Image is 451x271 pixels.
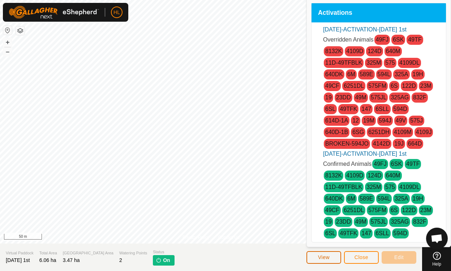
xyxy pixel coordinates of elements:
[325,60,362,66] a: 11D-49TFBLK
[39,250,57,256] span: Total Area
[406,161,420,167] a: 49TF
[352,129,364,135] a: 6SG
[371,219,387,225] a: 575JL
[325,172,342,178] a: 8132K
[366,60,381,66] a: 325M
[352,117,359,124] a: 12
[416,129,432,135] a: 4109J
[408,141,422,147] a: 664D
[402,83,416,89] a: 122D
[366,184,381,190] a: 325M
[325,219,332,225] a: 19
[432,262,441,266] span: Help
[340,230,357,236] a: 49TFK
[340,106,357,112] a: 49TFK
[426,228,448,249] div: Open chat
[375,106,389,112] a: 6SLL
[113,9,120,16] span: HL
[422,249,451,269] a: Help
[394,254,404,260] span: Edit
[382,251,416,264] button: Edit
[385,184,395,190] a: 575
[391,207,398,213] a: 6S
[325,184,362,190] a: 11D-49TFBLK
[323,36,374,43] span: Overridden Animals
[410,117,423,124] a: 575J
[391,161,402,167] a: 6SK
[325,106,335,112] a: 6SL
[346,48,363,54] a: 4109D
[394,129,412,135] a: 4109M
[399,184,420,190] a: 4109DL
[344,207,364,213] a: 6251DL
[413,71,423,77] a: 19H
[396,117,406,124] a: 49V
[3,26,12,35] button: Reset Map
[368,207,386,213] a: 575FM
[379,117,391,124] a: 594J
[318,254,330,260] span: View
[163,257,170,264] span: On
[394,230,407,236] a: 594D
[420,207,431,213] a: 23M
[391,219,409,225] a: 325AG
[323,26,407,33] a: [DATE]-ACTIVATION-[DATE] 1st
[394,141,404,147] a: 19J
[368,172,381,178] a: 124D
[391,94,409,100] a: 325AG
[413,195,423,202] a: 19H
[376,36,389,43] a: 49FJ
[375,230,389,236] a: 6SLL
[394,106,407,112] a: 594D
[218,234,240,241] a: Contact Us
[399,60,420,66] a: 4109DL
[63,250,113,256] span: [GEOGRAPHIC_DATA] Area
[347,195,355,202] a: 6M
[325,129,348,135] a: 640D-1B
[368,129,390,135] a: 6251DH
[323,161,371,167] span: Confirmed Animals
[346,172,363,178] a: 4109D
[336,219,351,225] a: 23DD
[361,106,371,112] a: 147
[413,94,426,100] a: 832F
[413,219,426,225] a: 832F
[323,151,407,157] a: [DATE]-ACTIVATION-[DATE] 1st
[6,257,30,263] span: [DATE] 1st
[420,83,431,89] a: 23M
[368,48,381,54] a: 124D
[3,38,12,47] button: +
[371,94,387,100] a: 575JL
[6,250,34,256] span: Virtual Paddock
[325,207,339,213] a: 49CF
[363,117,374,124] a: 19M
[402,207,416,213] a: 122D
[378,195,391,202] a: 594L
[306,251,341,264] button: View
[325,83,339,89] a: 49CF
[156,257,162,263] img: turn-on
[325,94,332,100] a: 19
[374,161,387,167] a: 49FJ
[355,254,368,260] span: Close
[9,6,99,19] img: Gallagher Logo
[385,60,395,66] a: 575
[325,230,335,236] a: 6SL
[153,249,174,255] span: Status
[360,71,373,77] a: 589E
[395,71,408,77] a: 325A
[347,71,355,77] a: 6M
[119,257,122,263] span: 2
[355,219,366,225] a: 49M
[360,195,373,202] a: 589E
[325,117,348,124] a: 614D-1A
[182,234,210,241] a: Privacy Policy
[318,10,352,16] span: Activations
[408,36,421,43] a: 49TF
[386,172,400,178] a: 640M
[325,195,343,202] a: 640DK
[325,71,343,77] a: 640DK
[344,83,364,89] a: 6251DL
[3,47,12,56] button: –
[325,48,342,54] a: 8132K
